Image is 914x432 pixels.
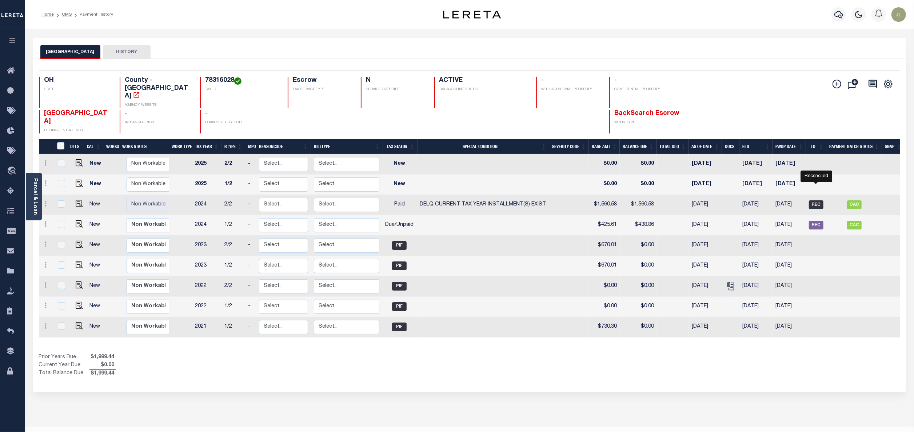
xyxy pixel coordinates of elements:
[689,236,722,256] td: [DATE]
[847,200,862,209] span: CAC
[72,11,113,18] li: Payment History
[739,215,773,236] td: [DATE]
[192,215,221,236] td: 2024
[221,139,245,154] th: RType: activate to sort column ascending
[443,11,501,19] img: logo-dark.svg
[44,87,111,92] p: STATE
[773,276,806,297] td: [DATE]
[39,369,89,377] td: Total Balance Due
[245,276,256,297] td: -
[205,120,279,125] p: LOAN SEVERITY CODE
[806,139,826,154] th: LD: activate to sort column ascending
[689,317,722,337] td: [DATE]
[221,297,245,317] td: 1/2
[245,154,256,175] td: -
[53,139,68,154] th: &nbsp;
[620,256,657,276] td: $0.00
[245,256,256,276] td: -
[392,241,407,250] span: PIF
[366,77,425,85] h4: N
[773,236,806,256] td: [DATE]
[382,215,417,236] td: Due/Unpaid
[541,77,544,84] span: -
[89,361,116,369] span: $0.00
[382,154,417,175] td: New
[221,175,245,195] td: 1/2
[366,87,425,92] p: SERVICE OVERRIDE
[205,87,279,92] p: TAX ID
[89,353,116,361] span: $1,999.44
[192,236,221,256] td: 2023
[847,202,862,207] a: CAC
[739,297,773,317] td: [DATE]
[773,297,806,317] td: [DATE]
[205,77,279,85] h4: 78316028
[192,276,221,297] td: 2022
[32,178,37,215] a: Parcel & Loan
[689,256,722,276] td: [DATE]
[382,175,417,195] td: New
[169,139,192,154] th: Work Type
[87,215,107,236] td: New
[689,215,722,236] td: [DATE]
[392,302,407,311] span: PIF
[44,77,111,85] h4: OH
[541,87,600,92] p: WITH ADDITIONAL PROPERTY
[589,256,620,276] td: $670.01
[739,236,773,256] td: [DATE]
[125,110,127,117] span: -
[620,276,657,297] td: $0.00
[847,221,862,229] span: CAC
[87,256,107,276] td: New
[614,120,681,125] p: WORK TYPE
[620,236,657,256] td: $0.00
[245,317,256,337] td: -
[882,139,904,154] th: SNAP: activate to sort column ascending
[221,236,245,256] td: 2/2
[689,297,722,317] td: [DATE]
[39,139,53,154] th: &nbsp;&nbsp;&nbsp;&nbsp;&nbsp;&nbsp;&nbsp;&nbsp;&nbsp;&nbsp;
[382,195,417,215] td: Paid
[589,175,620,195] td: $0.00
[62,12,72,17] a: OMS
[245,195,256,215] td: -
[39,353,89,361] td: Prior Years Due
[87,317,107,337] td: New
[87,297,107,317] td: New
[773,215,806,236] td: [DATE]
[689,175,722,195] td: [DATE]
[192,195,221,215] td: 2024
[739,317,773,337] td: [DATE]
[620,297,657,317] td: $0.00
[589,215,620,236] td: $425.61
[87,276,107,297] td: New
[657,139,689,154] th: Total DLQ: activate to sort column ascending
[689,276,722,297] td: [DATE]
[245,215,256,236] td: -
[221,215,245,236] td: 1/2
[614,77,617,84] span: -
[87,154,107,175] td: New
[689,154,722,175] td: [DATE]
[192,317,221,337] td: 2021
[773,154,806,175] td: [DATE]
[84,139,103,154] th: CAL: activate to sort column ascending
[87,195,107,215] td: New
[689,139,722,154] th: As of Date: activate to sort column ascending
[847,223,862,228] a: CAC
[192,297,221,317] td: 2022
[293,87,352,92] p: TAX SERVICE TYPE
[809,202,823,207] a: REC
[392,261,407,270] span: PIF
[245,297,256,317] td: -
[125,103,191,108] p: AGENCY WEBSITE
[809,223,823,228] a: REC
[221,195,245,215] td: 2/2
[689,195,722,215] td: [DATE]
[103,139,119,154] th: WorkQ
[589,297,620,317] td: $0.00
[614,87,681,92] p: CONFIDENTIAL PROPERTY
[125,77,191,100] h4: County - [GEOGRAPHIC_DATA]
[773,139,806,154] th: PWOP Date: activate to sort column ascending
[891,7,906,22] img: svg+xml;base64,PHN2ZyB4bWxucz0iaHR0cDovL3d3dy53My5vcmcvMjAwMC9zdmciIHBvaW50ZXItZXZlbnRzPSJub25lIi...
